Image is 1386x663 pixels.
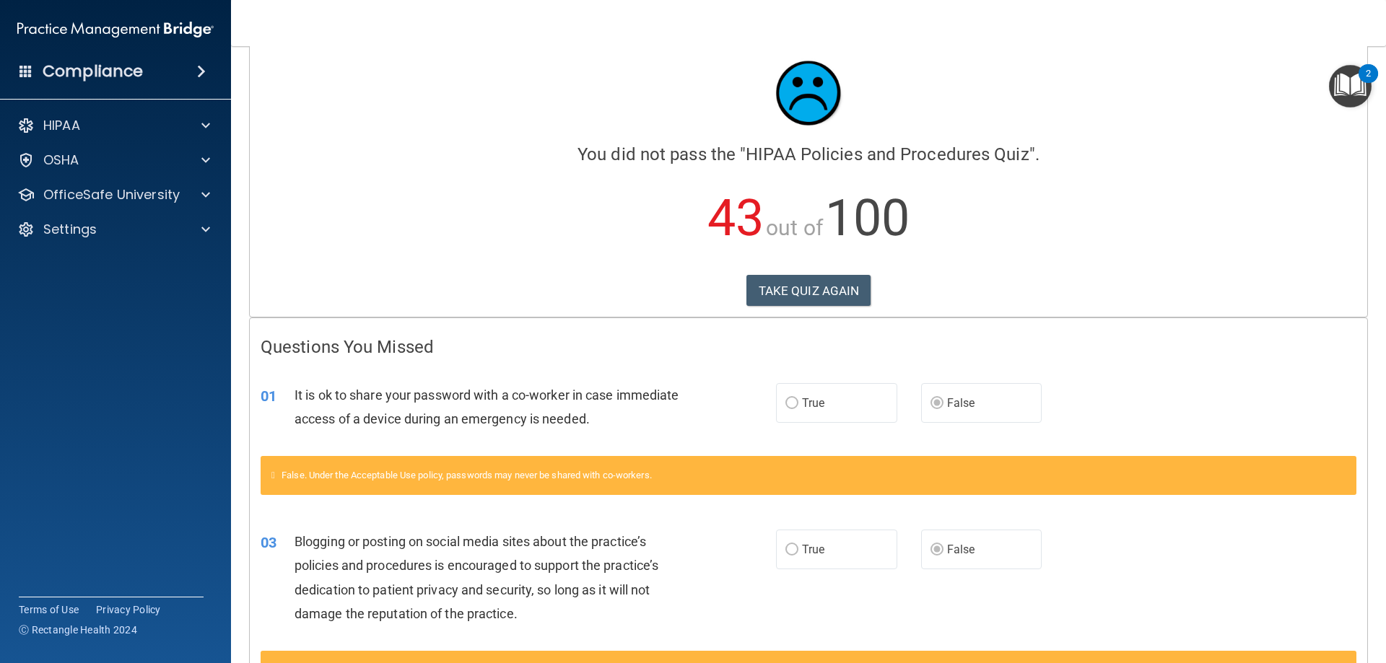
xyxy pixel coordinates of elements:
span: True [802,396,824,410]
p: HIPAA [43,117,80,134]
input: False [930,398,943,409]
span: Ⓒ Rectangle Health 2024 [19,623,137,637]
span: out of [766,215,823,240]
span: Blogging or posting on social media sites about the practice’s policies and procedures is encoura... [295,534,658,621]
span: 01 [261,387,276,405]
p: Settings [43,221,97,238]
span: 03 [261,534,276,551]
span: False [947,396,975,410]
a: Settings [17,221,210,238]
img: PMB logo [17,15,214,44]
span: 43 [707,188,764,247]
div: 2 [1366,74,1371,92]
a: OSHA [17,152,210,169]
h4: Compliance [43,61,143,82]
a: HIPAA [17,117,210,134]
a: Privacy Policy [96,602,161,617]
p: OSHA [43,152,79,169]
input: True [785,398,798,409]
span: HIPAA Policies and Procedures Quiz [746,144,1029,164]
a: OfficeSafe University [17,186,210,203]
h4: Questions You Missed [261,338,1356,356]
input: False [930,545,943,556]
button: TAKE QUIZ AGAIN [746,275,871,307]
span: 100 [825,188,910,247]
button: Open Resource Center, 2 new notifications [1329,65,1372,107]
img: sad_face.ecc698e2.jpg [765,50,852,136]
h4: You did not pass the " ". [261,145,1356,164]
span: It is ok to share your password with a co-worker in case immediate access of a device during an e... [295,387,679,426]
span: False [947,543,975,556]
a: Terms of Use [19,602,79,617]
input: True [785,545,798,556]
p: OfficeSafe University [43,186,180,203]
span: False. Under the Acceptable Use policy, passwords may never be shared with co-workers. [282,470,652,480]
span: True [802,543,824,556]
